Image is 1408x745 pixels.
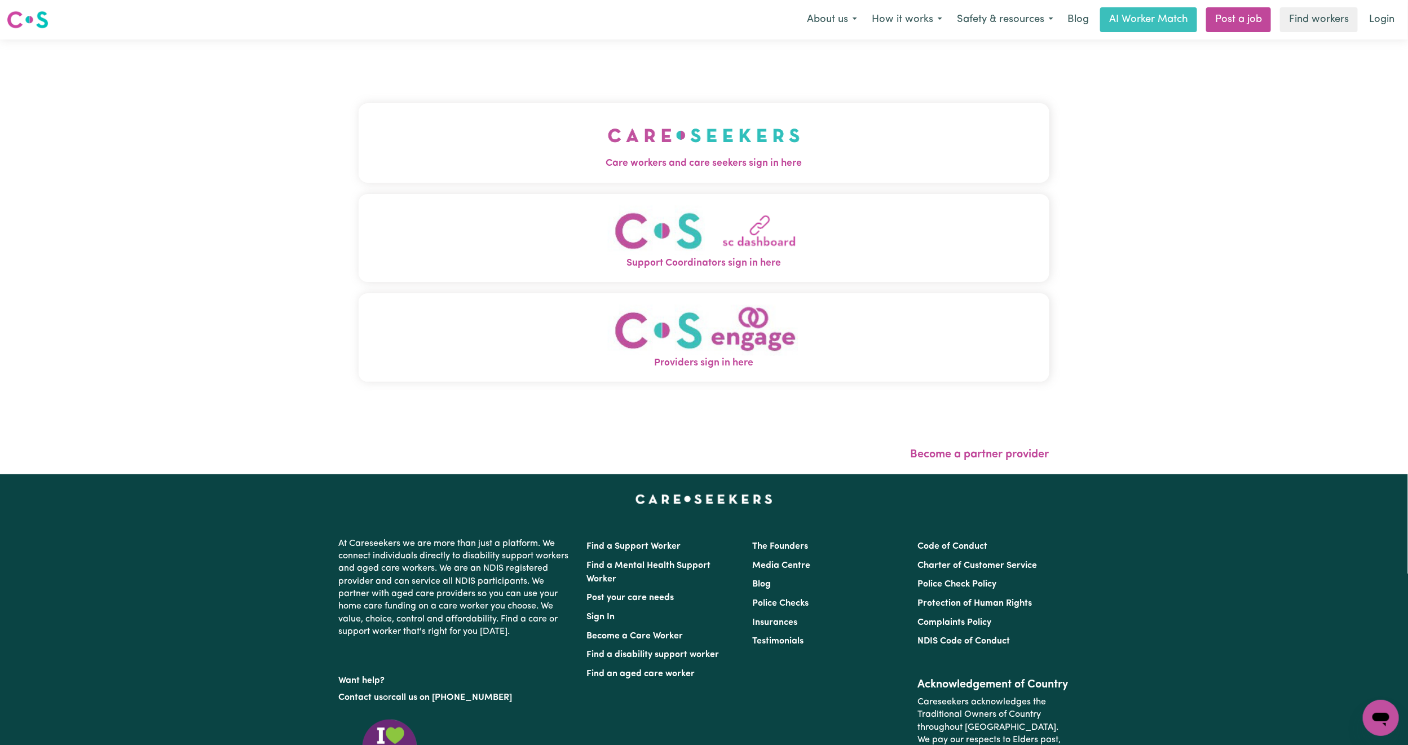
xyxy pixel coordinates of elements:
a: Protection of Human Rights [917,599,1032,608]
span: Support Coordinators sign in here [359,256,1049,271]
p: or [339,687,573,708]
a: The Founders [752,542,808,551]
a: Become a Care Worker [587,632,683,641]
a: NDIS Code of Conduct [917,637,1010,646]
iframe: Button to launch messaging window, conversation in progress [1363,700,1399,736]
a: Complaints Policy [917,618,991,627]
button: About us [800,8,864,32]
a: Blog [752,580,771,589]
a: Find a disability support worker [587,650,720,659]
a: Become a partner provider [911,449,1049,460]
a: Sign In [587,612,615,621]
a: Find a Mental Health Support Worker [587,561,711,584]
span: Care workers and care seekers sign in here [359,156,1049,171]
a: call us on [PHONE_NUMBER] [392,693,513,702]
a: Contact us [339,693,383,702]
button: Safety & resources [950,8,1061,32]
a: Police Checks [752,599,809,608]
a: AI Worker Match [1100,7,1197,32]
a: Police Check Policy [917,580,996,589]
h2: Acknowledgement of Country [917,678,1069,691]
a: Testimonials [752,637,804,646]
a: Media Centre [752,561,810,570]
a: Find workers [1280,7,1358,32]
img: Careseekers logo [7,10,48,30]
button: Care workers and care seekers sign in here [359,103,1049,182]
button: Providers sign in here [359,293,1049,382]
p: Want help? [339,670,573,687]
a: Blog [1061,7,1096,32]
a: Find a Support Worker [587,542,681,551]
button: Support Coordinators sign in here [359,194,1049,283]
a: Charter of Customer Service [917,561,1037,570]
a: Post a job [1206,7,1271,32]
a: Insurances [752,618,797,627]
a: Login [1362,7,1401,32]
span: Providers sign in here [359,356,1049,371]
a: Careseekers logo [7,7,48,33]
button: How it works [864,8,950,32]
a: Post your care needs [587,593,674,602]
p: At Careseekers we are more than just a platform. We connect individuals directly to disability su... [339,533,573,643]
a: Code of Conduct [917,542,987,551]
a: Find an aged care worker [587,669,695,678]
a: Careseekers home page [635,495,773,504]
